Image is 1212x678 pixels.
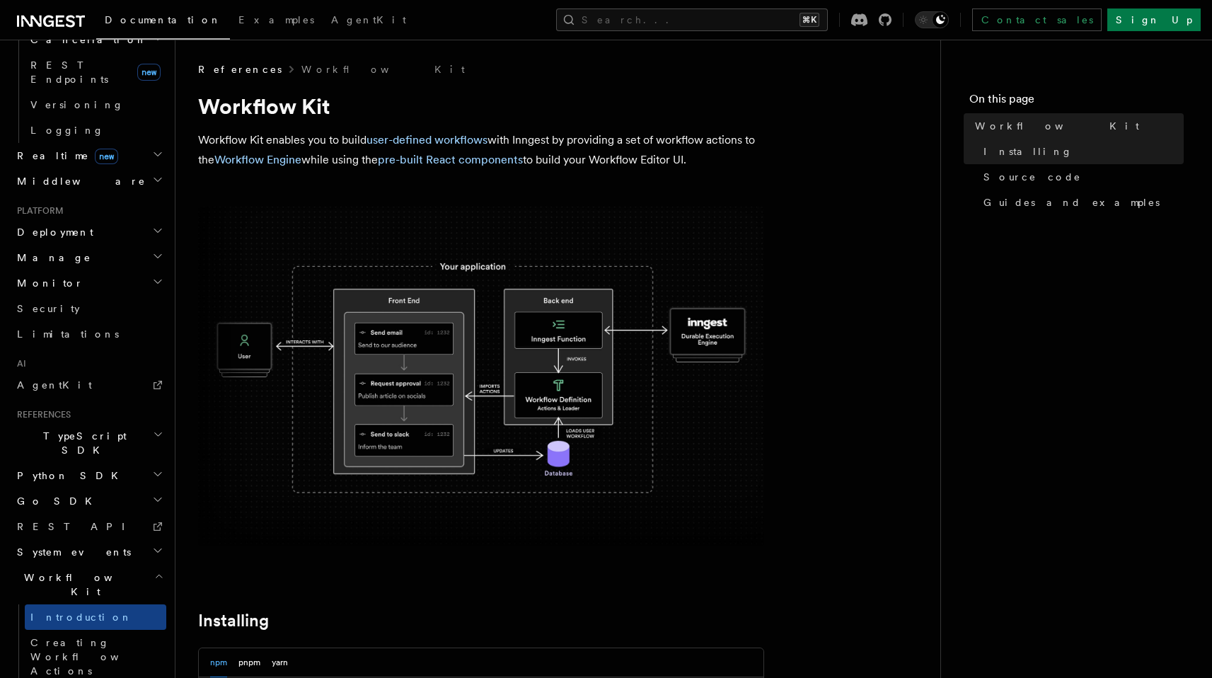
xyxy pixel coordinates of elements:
a: Sign Up [1107,8,1201,31]
a: REST API [11,514,166,539]
a: AgentKit [11,372,166,398]
span: Monitor [11,276,83,290]
span: TypeScript SDK [11,429,153,457]
button: Toggle dark mode [915,11,949,28]
a: pre-built React components [378,153,523,166]
span: Middleware [11,174,146,188]
button: Realtimenew [11,143,166,168]
span: Go SDK [11,494,100,508]
kbd: ⌘K [800,13,819,27]
span: Examples [238,14,314,25]
span: AgentKit [331,14,406,25]
img: The Workflow Kit provides a Workflow Engine to compose workflow actions on the back end and a set... [198,207,764,546]
button: System events [11,539,166,565]
span: Security [17,303,80,314]
span: Source code [983,170,1081,184]
a: Security [11,296,166,321]
a: AgentKit [323,4,415,38]
span: AI [11,358,26,369]
a: Installing [978,139,1184,164]
span: Introduction [30,611,132,623]
span: Deployment [11,225,93,239]
span: REST Endpoints [30,59,108,85]
a: user-defined workflows [367,133,487,146]
p: Workflow Kit enables you to build with Inngest by providing a set of workflow actions to the whil... [198,130,764,170]
a: Workflow Engine [214,153,301,166]
span: Versioning [30,99,124,110]
a: Versioning [25,92,166,117]
button: npm [210,648,227,677]
h4: On this page [969,91,1184,113]
span: AgentKit [17,379,92,391]
button: Go SDK [11,488,166,514]
a: Installing [198,611,269,631]
span: new [137,64,161,81]
button: yarn [272,648,288,677]
a: Source code [978,164,1184,190]
a: Logging [25,117,166,143]
span: Guides and examples [983,195,1160,209]
a: REST Endpointsnew [25,52,166,92]
button: Python SDK [11,463,166,488]
button: Search...⌘K [556,8,828,31]
a: Limitations [11,321,166,347]
span: Creating Workflow Actions [30,637,154,677]
span: Installing [983,144,1073,159]
button: pnpm [238,648,260,677]
span: Python SDK [11,469,127,483]
a: Introduction [25,604,166,630]
button: Middleware [11,168,166,194]
span: Limitations [17,328,119,340]
span: Realtime [11,149,118,163]
span: Manage [11,251,91,265]
button: Monitor [11,270,166,296]
a: Examples [230,4,323,38]
a: Workflow Kit [301,62,465,76]
a: Guides and examples [978,190,1184,215]
span: Platform [11,205,64,217]
span: Documentation [105,14,221,25]
a: Contact sales [972,8,1102,31]
button: Deployment [11,219,166,245]
span: Workflow Kit [11,570,154,599]
span: System events [11,545,131,559]
button: Workflow Kit [11,565,166,604]
span: References [198,62,282,76]
span: REST API [17,521,137,532]
span: new [95,149,118,164]
button: Manage [11,245,166,270]
span: References [11,409,71,420]
button: Cancellation [25,27,166,52]
a: Workflow Kit [969,113,1184,139]
span: Logging [30,125,104,136]
span: Workflow Kit [975,119,1139,133]
h1: Workflow Kit [198,93,764,119]
button: TypeScript SDK [11,423,166,463]
span: Cancellation [25,33,147,47]
a: Documentation [96,4,230,40]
